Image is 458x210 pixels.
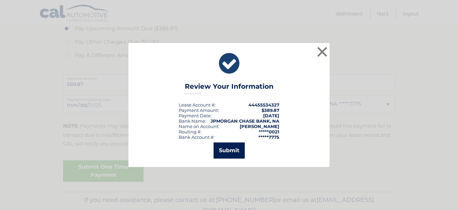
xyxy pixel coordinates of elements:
[262,108,279,113] span: $389.87
[179,129,202,134] div: Routing #:
[179,108,219,113] div: Payment Amount:
[179,113,211,118] span: Payment Date
[263,113,279,118] span: [DATE]
[179,102,216,108] div: Lease Account #:
[248,102,279,108] strong: 44455534327
[214,142,245,159] button: Submit
[179,124,219,129] div: Name on Account:
[179,118,206,124] div: Bank Name:
[179,134,215,140] div: Bank Account #:
[211,118,279,124] strong: JPMORGAN CHASE BANK, NA
[240,124,279,129] strong: [PERSON_NAME]
[185,82,274,94] h3: Review Your Information
[316,45,329,58] button: ×
[179,113,212,118] div: :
